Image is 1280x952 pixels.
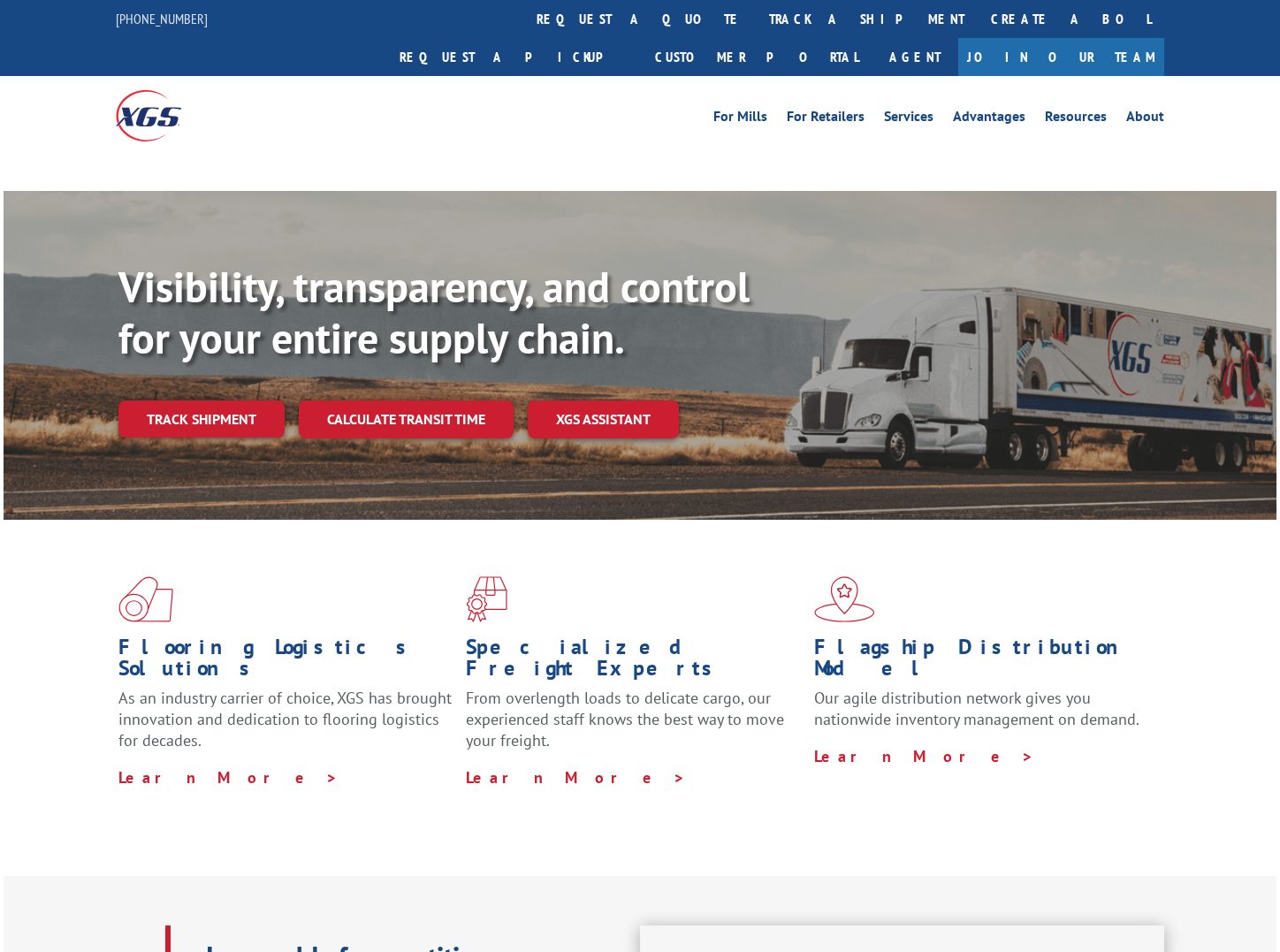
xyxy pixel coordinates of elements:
p: From overlength loads to delicate cargo, our experienced staff knows the best way to move your fr... [466,688,800,766]
a: XGS ASSISTANT [528,400,679,438]
a: For Mills [713,110,767,129]
h1: Specialized Freight Experts [466,636,800,688]
h1: Flooring Logistics Solutions [118,636,453,688]
h1: Flagship Distribution Model [814,636,1148,688]
a: For Retailers [787,110,865,129]
a: Advantages [953,110,1025,129]
b: Visibility, transparency, and control for your entire supply chain. [118,259,750,365]
a: Agent [872,38,958,76]
span: Our agile distribution network gives you nationwide inventory management on demand. [814,688,1139,729]
span: As an industry carrier of choice, XGS has brought innovation and dedication to flooring logistics... [118,688,452,750]
a: Services [884,110,933,129]
a: Learn More > [466,767,686,788]
img: xgs-icon-focused-on-flooring-red [466,576,507,622]
a: Learn More > [814,746,1034,766]
a: Track shipment [118,400,285,438]
img: xgs-icon-flagship-distribution-model-red [814,576,875,622]
a: [PHONE_NUMBER] [116,10,208,27]
a: Request a pickup [386,38,642,76]
img: xgs-icon-total-supply-chain-intelligence-red [118,576,173,622]
a: About [1126,110,1164,129]
a: Calculate transit time [299,400,514,438]
a: Resources [1045,110,1107,129]
a: Learn More > [118,767,339,788]
a: Customer Portal [642,38,872,76]
a: Join Our Team [958,38,1164,76]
